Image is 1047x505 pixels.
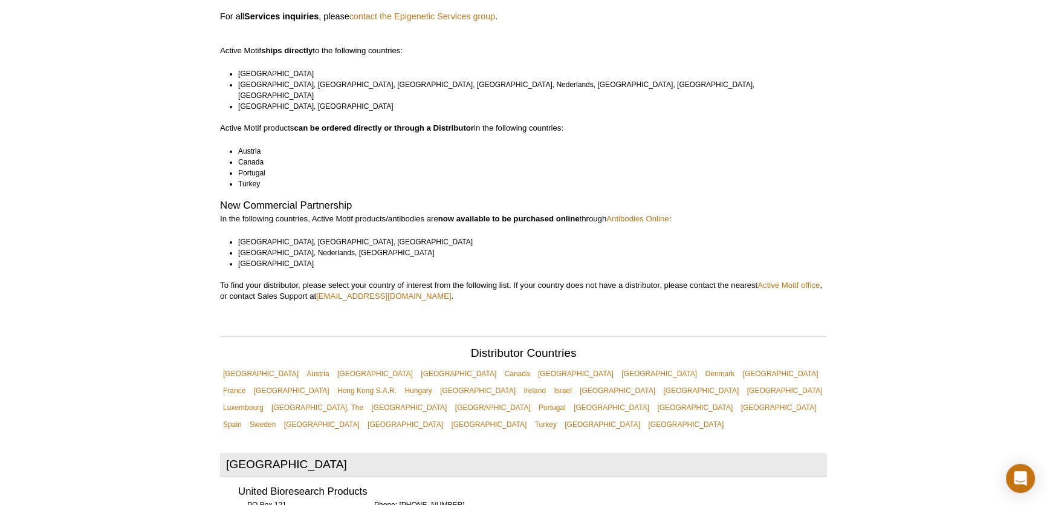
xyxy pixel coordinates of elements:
li: Austria [238,146,816,157]
a: [GEOGRAPHIC_DATA] [618,365,700,382]
a: [GEOGRAPHIC_DATA] [251,382,332,399]
li: [GEOGRAPHIC_DATA], Nederlands, [GEOGRAPHIC_DATA] [238,247,816,258]
h4: For all , please . [220,11,827,22]
strong: can be ordered directly or through a Distributor [294,123,474,132]
a: [GEOGRAPHIC_DATA] [744,382,826,399]
a: Spain [220,416,245,433]
p: Active Motif to the following countries: [220,24,827,56]
a: [EMAIL_ADDRESS][DOMAIN_NAME] [316,292,452,301]
a: Antibodies Online [606,214,669,223]
a: [GEOGRAPHIC_DATA], The [268,399,366,416]
p: In the following countries, Active Motif products/antibodies are through : [220,213,827,224]
strong: ships directly [261,46,313,55]
a: Austria [303,365,332,382]
a: [GEOGRAPHIC_DATA] [738,399,820,416]
a: [GEOGRAPHIC_DATA] [562,416,643,433]
a: Ireland [520,382,549,399]
h2: [GEOGRAPHIC_DATA] [220,453,827,477]
p: To find your distributor, please select your country of interest from the following list. If your... [220,280,827,302]
a: [GEOGRAPHIC_DATA] [571,399,652,416]
a: contact the Epigenetic Services group [349,11,496,22]
a: [GEOGRAPHIC_DATA] [368,399,450,416]
a: [GEOGRAPHIC_DATA] [654,399,736,416]
a: [GEOGRAPHIC_DATA] [452,399,534,416]
a: Active Motif office [757,281,820,290]
strong: Services inquiries [244,11,319,21]
li: [GEOGRAPHIC_DATA] [238,258,816,269]
a: [GEOGRAPHIC_DATA] [645,416,727,433]
a: Sweden [247,416,279,433]
strong: now available to be purchased online [438,214,580,223]
a: [GEOGRAPHIC_DATA] [535,365,617,382]
a: [GEOGRAPHIC_DATA] [739,365,821,382]
a: Canada [502,365,533,382]
a: Hungary [401,382,435,399]
li: Canada [238,157,816,168]
li: Portugal [238,168,816,178]
li: [GEOGRAPHIC_DATA] [238,68,816,79]
li: Turkey [238,178,816,189]
p: Active Motif products in the following countries: [220,123,827,134]
li: [GEOGRAPHIC_DATA], [GEOGRAPHIC_DATA], [GEOGRAPHIC_DATA] [238,236,816,247]
a: [GEOGRAPHIC_DATA] [437,382,519,399]
a: Hong Kong S.A.R. [334,382,400,399]
h3: United Bioresearch Products [238,487,827,497]
a: France [220,382,248,399]
a: [GEOGRAPHIC_DATA] [660,382,742,399]
li: [GEOGRAPHIC_DATA], [GEOGRAPHIC_DATA] [238,101,816,112]
li: [GEOGRAPHIC_DATA], [GEOGRAPHIC_DATA], [GEOGRAPHIC_DATA], [GEOGRAPHIC_DATA], Nederlands, [GEOGRAPH... [238,79,816,101]
h2: Distributor Countries [220,348,827,362]
a: [GEOGRAPHIC_DATA] [220,365,302,382]
h2: New Commercial Partnership [220,200,827,211]
a: [GEOGRAPHIC_DATA] [577,382,658,399]
a: Turkey [532,416,560,433]
a: Luxembourg [220,399,267,416]
a: Israel [551,382,574,399]
a: Portugal [536,399,569,416]
a: [GEOGRAPHIC_DATA] [281,416,363,433]
a: [GEOGRAPHIC_DATA] [334,365,416,382]
a: [GEOGRAPHIC_DATA] [418,365,499,382]
a: [GEOGRAPHIC_DATA] [365,416,446,433]
div: Open Intercom Messenger [1006,464,1035,493]
a: [GEOGRAPHIC_DATA] [448,416,530,433]
a: Denmark [702,365,737,382]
